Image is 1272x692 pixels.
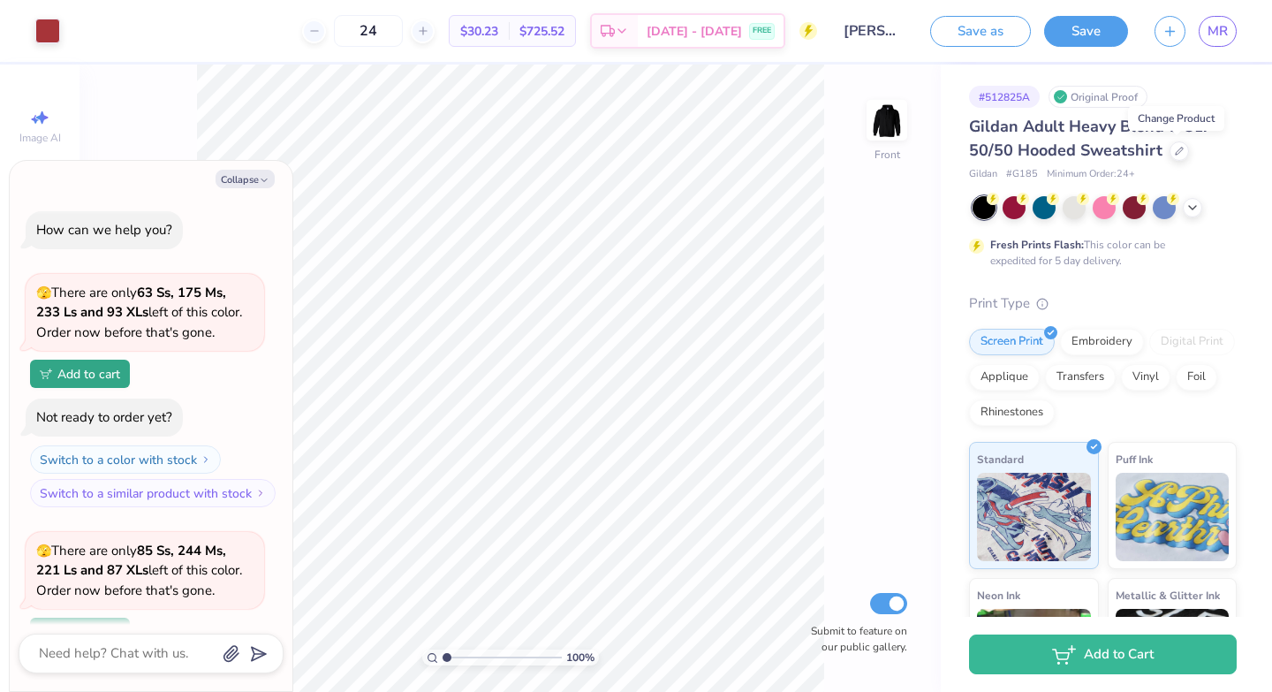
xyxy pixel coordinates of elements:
span: Neon Ink [977,586,1020,605]
span: $30.23 [460,22,498,41]
input: Untitled Design [830,13,917,49]
button: Switch to a similar product with stock [30,479,276,507]
img: Puff Ink [1116,473,1230,561]
span: # G185 [1006,167,1038,182]
span: MR [1208,21,1228,42]
span: There are only left of this color. Order now before that's gone. [36,542,242,599]
button: Collapse [216,170,275,188]
a: MR [1199,16,1237,47]
span: 🫣 [36,543,51,559]
span: Metallic & Glitter Ink [1116,586,1220,605]
div: Transfers [1045,364,1116,391]
button: Save as [930,16,1031,47]
div: Original Proof [1049,86,1147,108]
button: Add to cart [30,618,130,646]
img: Front [869,103,905,138]
span: Image AI [19,131,61,145]
label: Submit to feature on our public gallery. [801,623,907,655]
div: Digital Print [1149,329,1235,355]
div: Embroidery [1060,329,1144,355]
button: Switch to a color with stock [30,445,221,474]
span: Minimum Order: 24 + [1047,167,1135,182]
span: Puff Ink [1116,450,1153,468]
div: Vinyl [1121,364,1170,391]
span: Standard [977,450,1024,468]
div: Change Product [1128,106,1224,131]
button: Add to Cart [969,635,1237,674]
span: $725.52 [519,22,564,41]
strong: Fresh Prints Flash: [990,238,1084,252]
div: Not ready to order yet? [36,408,172,426]
span: Gildan [969,167,997,182]
img: Standard [977,473,1091,561]
img: Switch to a color with stock [201,454,211,465]
input: – – [334,15,403,47]
div: Print Type [969,293,1237,314]
div: Screen Print [969,329,1055,355]
span: FREE [753,25,771,37]
div: Foil [1176,364,1217,391]
span: 🫣 [36,285,51,301]
div: Rhinestones [969,399,1055,426]
div: Front [874,147,900,163]
span: [DATE] - [DATE] [647,22,742,41]
div: How can we help you? [36,221,172,239]
button: Add to cart [30,360,130,388]
img: Switch to a similar product with stock [255,488,266,498]
button: Save [1044,16,1128,47]
img: Add to cart [40,369,52,379]
div: Applique [969,364,1040,391]
div: # 512825A [969,86,1040,108]
div: This color can be expedited for 5 day delivery. [990,237,1208,269]
span: 100 % [566,650,594,665]
span: There are only left of this color. Order now before that's gone. [36,284,242,341]
span: Gildan Adult Heavy Blend 8 Oz. 50/50 Hooded Sweatshirt [969,116,1207,161]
